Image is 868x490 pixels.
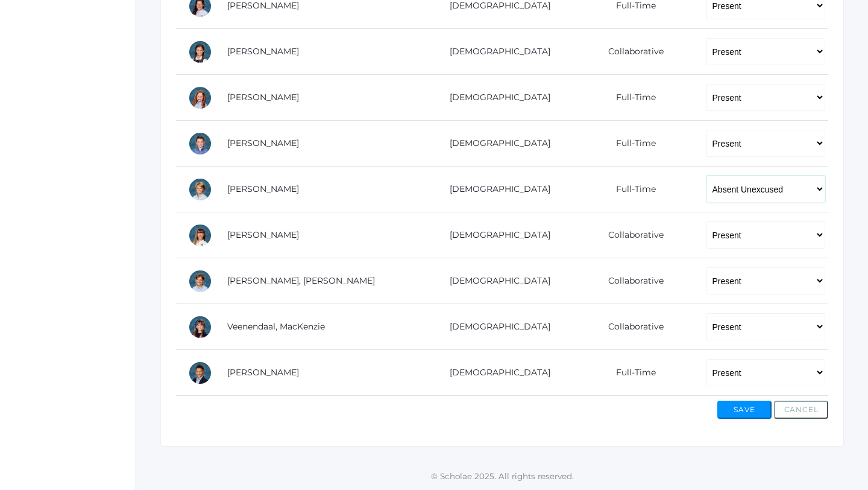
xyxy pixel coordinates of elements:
td: [DEMOGRAPHIC_DATA] [422,350,569,396]
a: [PERSON_NAME], [PERSON_NAME] [227,275,375,286]
td: [DEMOGRAPHIC_DATA] [422,258,569,304]
a: [PERSON_NAME] [227,183,299,194]
td: Full-Time [569,167,694,212]
div: Adeline Porter [188,86,212,110]
div: William Sigwing [188,177,212,202]
td: Full-Time [569,121,694,167]
a: [PERSON_NAME] [227,138,299,148]
div: Huck Thompson [188,269,212,293]
td: [DEMOGRAPHIC_DATA] [422,212,569,258]
td: Collaborative [569,258,694,304]
td: [DEMOGRAPHIC_DATA] [422,121,569,167]
div: Keilani Taylor [188,223,212,247]
td: Collaborative [569,212,694,258]
td: [DEMOGRAPHIC_DATA] [422,304,569,350]
div: Scarlett Maurer [188,40,212,64]
p: © Scholae 2025. All rights reserved. [136,470,868,482]
button: Save [717,401,772,419]
div: MacKenzie Veenendaal [188,315,212,339]
a: [PERSON_NAME] [227,92,299,103]
div: Elijah Waite [188,361,212,385]
a: [PERSON_NAME] [227,46,299,57]
td: [DEMOGRAPHIC_DATA] [422,75,569,121]
a: [PERSON_NAME] [227,367,299,378]
td: [DEMOGRAPHIC_DATA] [422,167,569,212]
div: Hunter Reid [188,132,212,156]
button: Cancel [774,401,828,419]
td: Collaborative [569,29,694,75]
a: [PERSON_NAME] [227,229,299,240]
td: Full-Time [569,75,694,121]
a: Veenendaal, MacKenzie [227,321,325,332]
td: Collaborative [569,304,694,350]
td: Full-Time [569,350,694,396]
td: [DEMOGRAPHIC_DATA] [422,29,569,75]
